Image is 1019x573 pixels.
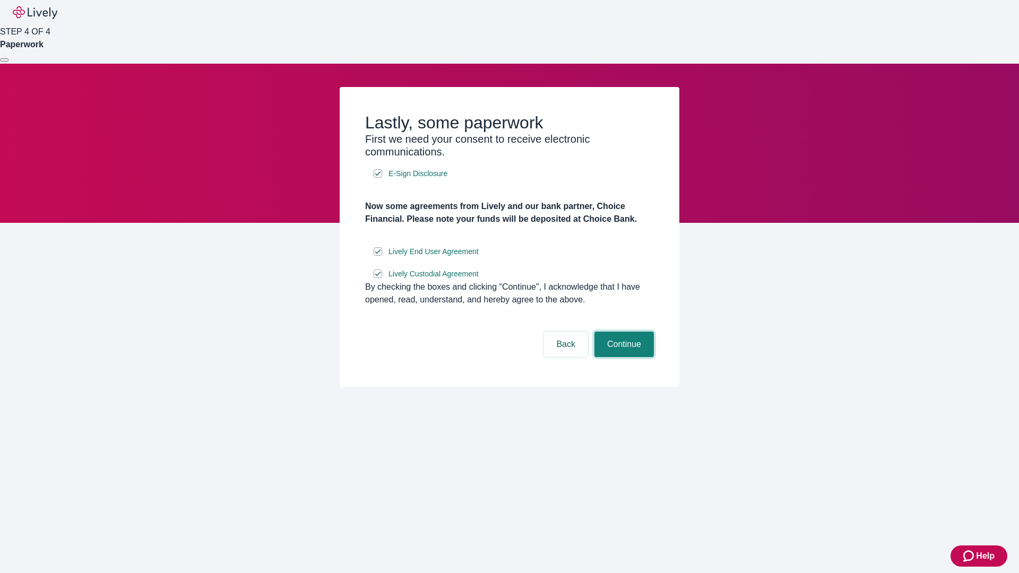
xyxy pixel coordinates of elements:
button: Continue [594,332,654,357]
span: E-Sign Disclosure [388,168,447,179]
h4: Now some agreements from Lively and our bank partner, Choice Financial. Please note your funds wi... [365,200,654,225]
button: Zendesk support iconHelp [951,545,1007,567]
a: e-sign disclosure document [386,267,481,281]
a: e-sign disclosure document [386,245,481,258]
button: Back [543,332,588,357]
span: Help [976,550,995,562]
svg: Zendesk support icon [963,550,976,562]
img: Lively [13,6,57,19]
span: Lively End User Agreement [388,246,479,257]
span: Lively Custodial Agreement [388,268,479,280]
div: By checking the boxes and clicking “Continue", I acknowledge that I have opened, read, understand... [365,281,654,306]
h3: First we need your consent to receive electronic communications. [365,133,654,158]
a: e-sign disclosure document [386,167,450,180]
h2: Lastly, some paperwork [365,112,654,133]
